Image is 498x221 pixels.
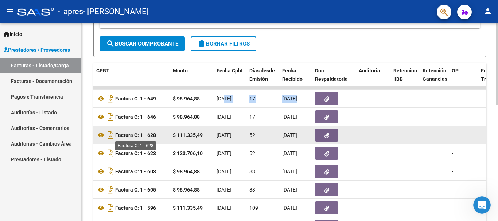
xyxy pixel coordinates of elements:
[449,63,478,95] datatable-header-cell: OP
[249,150,255,156] span: 52
[173,114,200,120] strong: $ 98.964,88
[100,36,185,51] button: Buscar Comprobante
[249,132,255,138] span: 52
[217,68,243,74] span: Fecha Cpbt
[483,7,492,16] mat-icon: person
[217,187,232,193] span: [DATE]
[315,68,348,82] span: Doc Respaldatoria
[106,129,115,141] i: Descargar documento
[173,169,200,174] strong: $ 98.964,88
[170,63,214,95] datatable-header-cell: Monto
[249,96,255,102] span: 17
[173,132,203,138] strong: $ 111.335,49
[452,96,453,102] span: -
[393,68,417,82] span: Retencion IIBB
[106,166,115,177] i: Descargar documento
[115,169,156,174] strong: Factura C: 1 - 603
[115,187,156,193] strong: Factura C: 1 - 605
[217,150,232,156] span: [DATE]
[106,111,115,123] i: Descargar documento
[191,36,256,51] button: Borrar Filtros
[115,205,156,211] strong: Factura C: 1 - 596
[217,205,232,211] span: [DATE]
[282,132,297,138] span: [DATE]
[93,63,170,95] datatable-header-cell: CPBT
[58,4,83,20] span: - apres
[452,205,453,211] span: -
[106,93,115,104] i: Descargar documento
[197,40,250,47] span: Borrar Filtros
[452,187,453,193] span: -
[452,132,453,138] span: -
[249,187,255,193] span: 83
[473,196,491,214] iframe: Intercom live chat
[217,132,232,138] span: [DATE]
[249,114,255,120] span: 17
[214,63,246,95] datatable-header-cell: Fecha Cpbt
[115,132,156,138] strong: Factura C: 1 - 628
[106,202,115,214] i: Descargar documento
[96,68,109,74] span: CPBT
[6,7,15,16] mat-icon: menu
[173,187,200,193] strong: $ 98.964,88
[197,39,206,48] mat-icon: delete
[249,169,255,174] span: 83
[217,96,232,102] span: [DATE]
[173,68,188,74] span: Monto
[452,114,453,120] span: -
[249,68,275,82] span: Días desde Emisión
[83,4,149,20] span: - [PERSON_NAME]
[390,63,420,95] datatable-header-cell: Retencion IIBB
[282,96,297,102] span: [DATE]
[115,96,156,102] strong: Factura C: 1 - 649
[246,63,279,95] datatable-header-cell: Días desde Emisión
[106,184,115,196] i: Descargar documento
[173,205,203,211] strong: $ 111.335,49
[282,68,303,82] span: Fecha Recibido
[106,40,178,47] span: Buscar Comprobante
[173,150,203,156] strong: $ 123.706,10
[423,68,447,82] span: Retención Ganancias
[106,147,115,159] i: Descargar documento
[217,169,232,174] span: [DATE]
[173,96,200,102] strong: $ 98.964,88
[249,205,258,211] span: 109
[282,114,297,120] span: [DATE]
[282,169,297,174] span: [DATE]
[452,150,453,156] span: -
[359,68,380,74] span: Auditoria
[115,114,156,120] strong: Factura C: 1 - 646
[282,205,297,211] span: [DATE]
[106,39,115,48] mat-icon: search
[4,30,22,38] span: Inicio
[217,114,232,120] span: [DATE]
[282,187,297,193] span: [DATE]
[452,68,459,74] span: OP
[282,150,297,156] span: [DATE]
[279,63,312,95] datatable-header-cell: Fecha Recibido
[312,63,356,95] datatable-header-cell: Doc Respaldatoria
[452,169,453,174] span: -
[4,46,70,54] span: Prestadores / Proveedores
[420,63,449,95] datatable-header-cell: Retención Ganancias
[115,150,156,156] strong: Factura C: 1 - 623
[356,63,390,95] datatable-header-cell: Auditoria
